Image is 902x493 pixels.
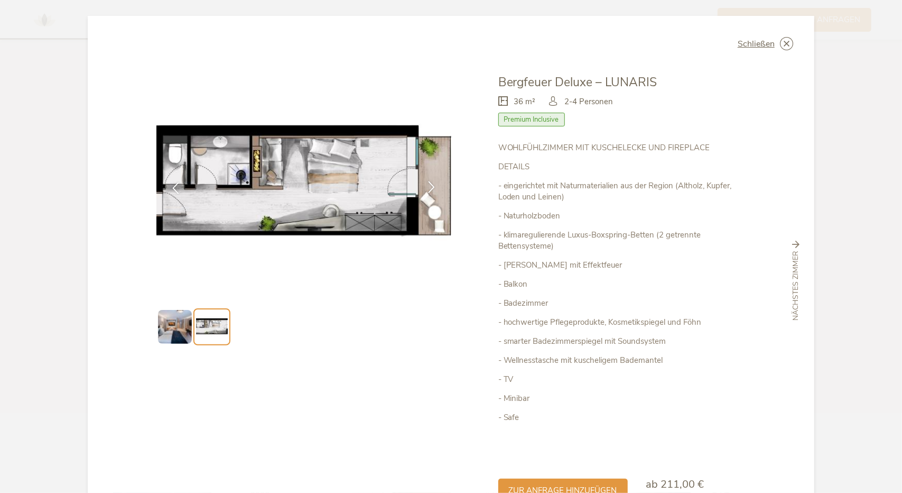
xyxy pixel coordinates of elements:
[498,374,746,385] p: - TV
[158,310,192,344] img: Preview
[498,74,657,90] span: Bergfeuer Deluxe – LUNARIS
[498,113,565,126] span: Premium Inclusive
[498,336,746,347] p: - smarter Badezimmerspiegel mit Soundsystem
[498,393,746,404] p: - Minibar
[156,74,451,295] img: Bergfeuer Deluxe – LUNARIS
[498,260,746,271] p: - [PERSON_NAME] mit Effektfeuer
[498,298,746,309] p: - Badezimmer
[791,251,801,321] span: nächstes Zimmer
[498,161,746,172] p: DETAILS
[498,180,746,203] p: - eingerichtet mit Naturmaterialien aus der Region (Altholz, Kupfer, Loden und Leinen)
[514,96,536,107] span: 36 m²
[196,311,228,343] img: Preview
[498,142,746,153] p: WOHLFÜHLZIMMER MIT KUSCHELECKE UND FIREPLACE
[498,317,746,328] p: - hochwertige Pflegeprodukte, Kosmetikspiegel und Föhn
[498,230,746,252] p: - klimaregulierende Luxus-Boxspring-Betten (2 getrennte Bettensysteme)
[498,279,746,290] p: - Balkon
[738,40,775,48] span: Schließen
[498,355,746,366] p: - Wellnesstasche mit kuscheligem Bademantel
[498,211,746,222] p: - Naturholzboden
[565,96,613,107] span: 2-4 Personen
[498,412,746,423] p: - Safe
